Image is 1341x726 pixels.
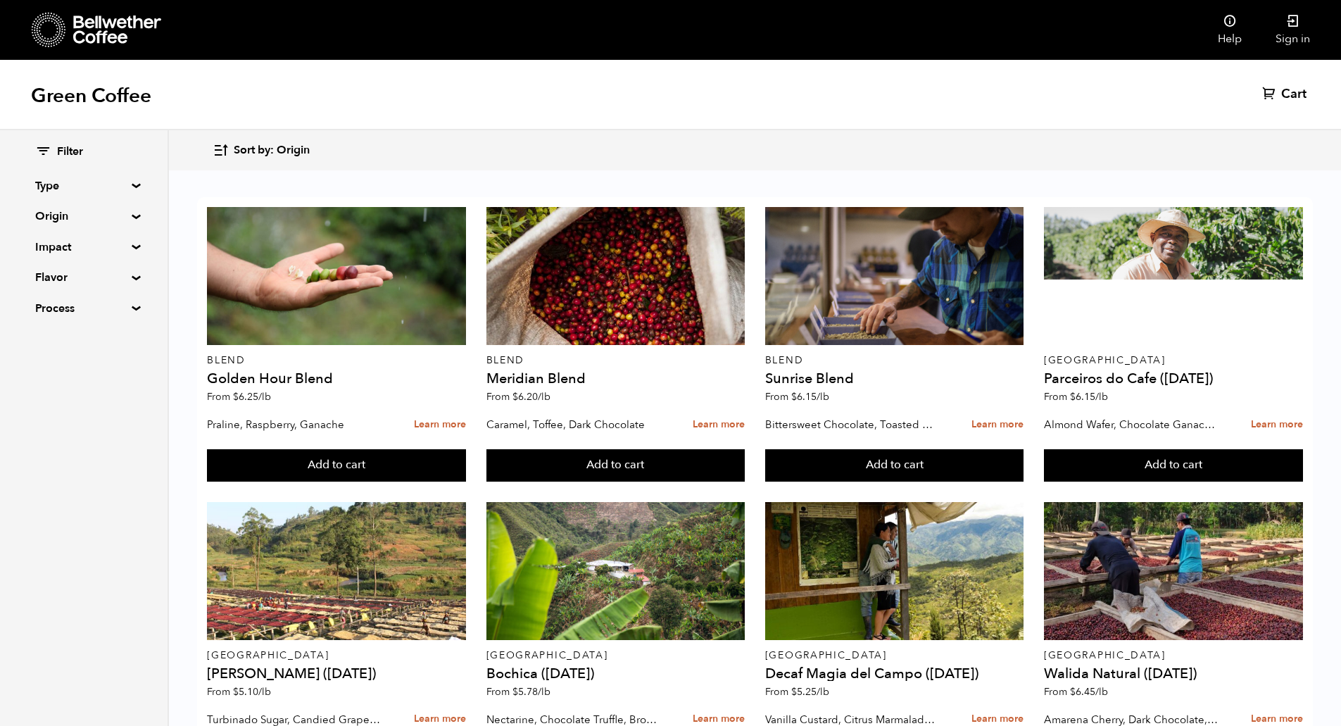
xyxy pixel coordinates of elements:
button: Add to cart [1044,449,1303,482]
h4: Walida Natural ([DATE]) [1044,667,1303,681]
a: Learn more [971,410,1024,440]
p: [GEOGRAPHIC_DATA] [486,651,745,661]
a: Learn more [414,410,466,440]
h4: [PERSON_NAME] ([DATE]) [207,667,466,681]
span: $ [233,390,239,403]
span: /lb [1095,685,1108,699]
p: Blend [486,356,745,365]
bdi: 6.45 [1070,685,1108,699]
bdi: 5.10 [233,685,271,699]
span: Filter [57,144,83,160]
span: /lb [538,390,550,403]
span: From [486,685,550,699]
span: From [486,390,550,403]
span: From [1044,685,1108,699]
a: Learn more [1251,410,1303,440]
span: From [207,390,271,403]
span: /lb [538,685,550,699]
p: Blend [207,356,466,365]
span: /lb [258,390,271,403]
button: Sort by: Origin [213,134,310,167]
h4: Meridian Blend [486,372,745,386]
span: From [765,390,829,403]
span: /lb [258,685,271,699]
span: $ [791,390,797,403]
p: Caramel, Toffee, Dark Chocolate [486,414,662,435]
p: Praline, Raspberry, Ganache [207,414,383,435]
span: /lb [817,390,829,403]
h4: Sunrise Blend [765,372,1024,386]
bdi: 5.25 [791,685,829,699]
h4: Parceiros do Cafe ([DATE]) [1044,372,1303,386]
p: Blend [765,356,1024,365]
p: Bittersweet Chocolate, Toasted Marshmallow, Candied Orange, Praline [765,414,941,435]
span: /lb [1095,390,1108,403]
span: $ [791,685,797,699]
h4: Bochica ([DATE]) [486,667,745,681]
span: From [765,685,829,699]
p: [GEOGRAPHIC_DATA] [765,651,1024,661]
span: $ [512,685,518,699]
bdi: 6.20 [512,390,550,403]
span: $ [1070,390,1076,403]
span: From [207,685,271,699]
p: [GEOGRAPHIC_DATA] [207,651,466,661]
span: From [1044,390,1108,403]
span: Sort by: Origin [234,143,310,158]
summary: Impact [35,239,132,256]
span: $ [1070,685,1076,699]
a: Learn more [693,410,745,440]
a: Cart [1262,86,1310,103]
span: $ [233,685,239,699]
p: [GEOGRAPHIC_DATA] [1044,356,1303,365]
span: Cart [1281,86,1307,103]
bdi: 6.25 [233,390,271,403]
bdi: 6.15 [1070,390,1108,403]
button: Add to cart [765,449,1024,482]
summary: Origin [35,208,132,225]
button: Add to cart [486,449,745,482]
bdi: 5.78 [512,685,550,699]
h1: Green Coffee [31,83,151,108]
h4: Golden Hour Blend [207,372,466,386]
p: Almond Wafer, Chocolate Ganache, Bing Cherry [1044,414,1220,435]
p: [GEOGRAPHIC_DATA] [1044,651,1303,661]
bdi: 6.15 [791,390,829,403]
summary: Type [35,177,132,194]
h4: Decaf Magia del Campo ([DATE]) [765,667,1024,681]
button: Add to cart [207,449,466,482]
span: /lb [817,685,829,699]
summary: Flavor [35,269,132,286]
span: $ [512,390,518,403]
summary: Process [35,300,132,317]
